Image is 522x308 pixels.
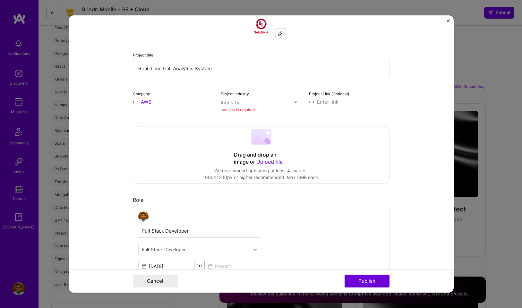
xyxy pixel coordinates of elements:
button: Cancel [133,275,178,287]
button: Publish [345,275,389,287]
span: Upload file [256,158,283,165]
label: Project industry [221,91,249,96]
div: Industry is required [221,107,301,113]
div: 1600x1200px or higher recommended. Max 5MB each. [203,174,320,181]
div: to [197,262,202,269]
input: Enter the name of the project [133,60,389,77]
img: drop icon [294,100,298,104]
button: Close [447,19,450,26]
div: Drag and drop an image or Upload fileWe recommend uploading at least 4 images.1600x1200px or high... [133,126,389,184]
label: Company [133,91,150,96]
div: Drag and drop an image or [234,151,288,166]
img: Edit [278,31,283,36]
label: Project Link (Optional) [309,91,349,96]
div: We recommend uploading at least 4 images. [203,167,320,174]
div: Role [133,197,389,203]
label: Project title [133,53,153,57]
input: Enter name or website [133,98,213,105]
input: Date [138,260,195,272]
img: Company logo [250,15,273,38]
input: Role Name [138,224,261,238]
img: drop icon [253,248,257,252]
div: Industry [221,99,239,106]
input: Present [204,260,261,272]
div: Edit [276,29,285,38]
input: Enter link [309,98,389,105]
